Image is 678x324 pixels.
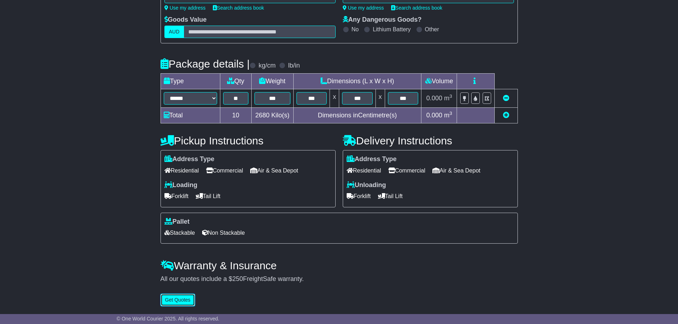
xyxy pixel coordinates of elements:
[421,74,457,89] td: Volume
[164,5,206,11] a: Use my address
[213,5,264,11] a: Search address book
[161,260,518,271] h4: Warranty & Insurance
[117,316,220,322] span: © One World Courier 2025. All rights reserved.
[347,191,371,202] span: Forklift
[164,218,190,226] label: Pallet
[293,108,421,123] td: Dimensions in Centimetre(s)
[373,26,411,33] label: Lithium Battery
[503,112,509,119] a: Add new item
[251,108,293,123] td: Kilo(s)
[164,191,189,202] span: Forklift
[388,165,425,176] span: Commercial
[164,227,195,238] span: Stackable
[293,74,421,89] td: Dimensions (L x W x H)
[161,74,220,89] td: Type
[251,74,293,89] td: Weight
[425,26,439,33] label: Other
[161,108,220,123] td: Total
[164,181,198,189] label: Loading
[444,95,452,102] span: m
[161,135,336,147] h4: Pickup Instructions
[161,58,250,70] h4: Package details |
[164,155,215,163] label: Address Type
[347,181,386,189] label: Unloading
[220,74,251,89] td: Qty
[347,165,381,176] span: Residential
[164,165,199,176] span: Residential
[343,16,422,24] label: Any Dangerous Goods?
[391,5,442,11] a: Search address book
[450,111,452,116] sup: 3
[426,95,442,102] span: 0.000
[450,94,452,99] sup: 3
[444,112,452,119] span: m
[161,275,518,283] div: All our quotes include a $ FreightSafe warranty.
[343,5,384,11] a: Use my address
[378,191,403,202] span: Tail Lift
[232,275,243,282] span: 250
[352,26,359,33] label: No
[330,89,339,108] td: x
[255,112,269,119] span: 2680
[503,95,509,102] a: Remove this item
[220,108,251,123] td: 10
[347,155,397,163] label: Address Type
[288,62,300,70] label: lb/in
[258,62,275,70] label: kg/cm
[343,135,518,147] h4: Delivery Instructions
[202,227,245,238] span: Non Stackable
[250,165,298,176] span: Air & Sea Depot
[432,165,480,176] span: Air & Sea Depot
[206,165,243,176] span: Commercial
[161,294,195,306] button: Get Quotes
[164,26,184,38] label: AUD
[196,191,221,202] span: Tail Lift
[426,112,442,119] span: 0.000
[375,89,385,108] td: x
[164,16,207,24] label: Goods Value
